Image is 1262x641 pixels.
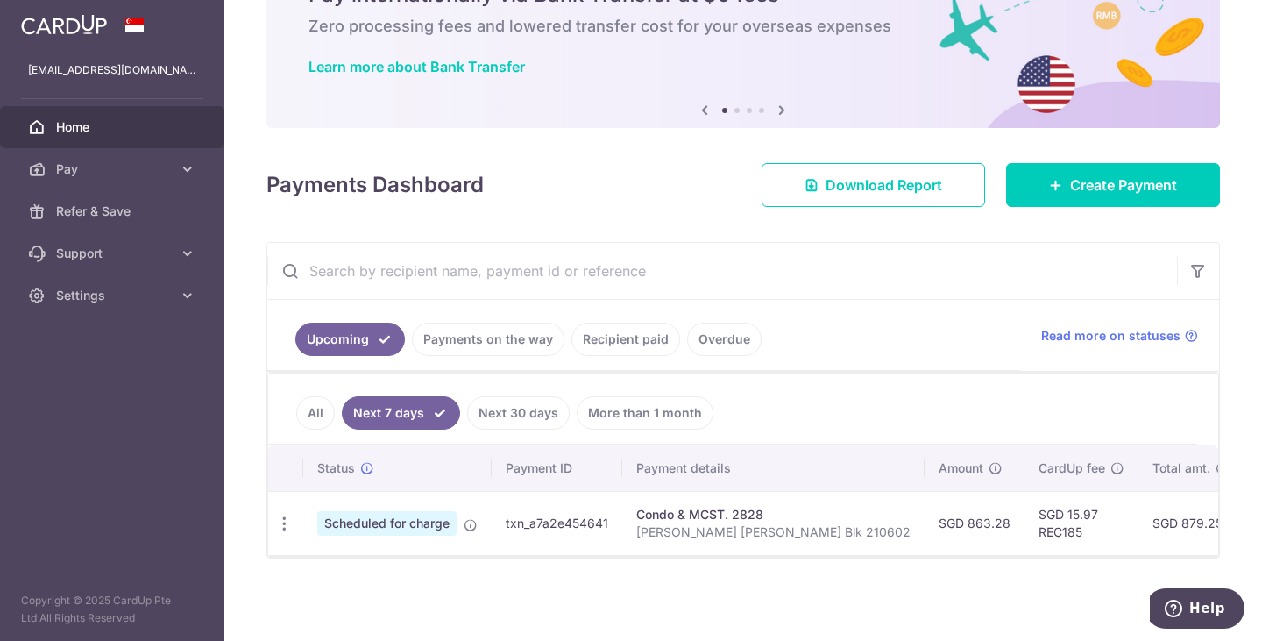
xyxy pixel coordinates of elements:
span: Home [56,118,172,136]
a: Download Report [762,163,985,207]
img: CardUp [21,14,107,35]
td: txn_a7a2e454641 [492,491,622,555]
span: Create Payment [1070,174,1177,196]
a: Read more on statuses [1041,327,1198,345]
td: SGD 863.28 [925,491,1024,555]
span: Pay [56,160,172,178]
span: Refer & Save [56,203,172,220]
div: Condo & MCST. 2828 [636,506,911,523]
a: More than 1 month [577,396,713,430]
a: All [296,396,335,430]
span: Total amt. [1152,459,1210,477]
th: Payment ID [492,445,622,491]
span: Download Report [826,174,942,196]
a: Learn more about Bank Transfer [308,58,525,75]
h4: Payments Dashboard [266,169,484,201]
a: Next 7 days [342,396,460,430]
td: SGD 15.97 REC185 [1024,491,1138,555]
a: Payments on the way [412,323,564,356]
a: Next 30 days [467,396,570,430]
p: [EMAIL_ADDRESS][DOMAIN_NAME] [28,61,196,79]
td: SGD 879.25 [1138,491,1244,555]
h6: Zero processing fees and lowered transfer cost for your overseas expenses [308,16,1178,37]
a: Upcoming [295,323,405,356]
span: Amount [939,459,983,477]
span: Status [317,459,355,477]
span: CardUp fee [1039,459,1105,477]
a: Recipient paid [571,323,680,356]
p: [PERSON_NAME] [PERSON_NAME] Blk 210602 [636,523,911,541]
iframe: Opens a widget where you can find more information [1150,588,1244,632]
span: Settings [56,287,172,304]
a: Create Payment [1006,163,1220,207]
span: Scheduled for charge [317,511,457,536]
span: Read more on statuses [1041,327,1180,345]
span: Support [56,245,172,262]
input: Search by recipient name, payment id or reference [267,243,1177,299]
a: Overdue [687,323,762,356]
th: Payment details [622,445,925,491]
